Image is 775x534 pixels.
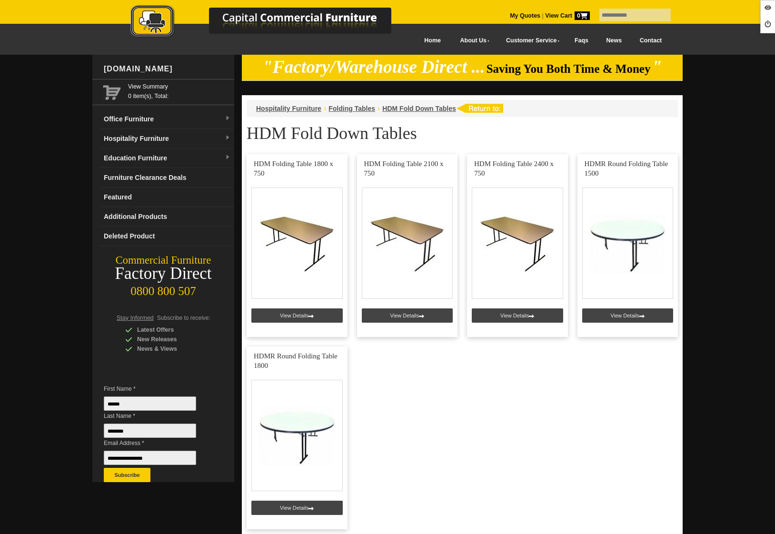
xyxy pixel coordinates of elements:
img: return to [456,104,503,113]
input: Last Name * [104,424,196,438]
a: Hospitality Furnituredropdown [100,129,234,148]
a: Featured [100,188,234,207]
a: Furniture Clearance Deals [100,168,234,188]
h1: HDM Fold Down Tables [247,124,678,142]
a: Customer Service [496,30,566,51]
a: My Quotes [510,12,540,19]
span: Email Address * [104,438,210,448]
strong: View Cart [545,12,590,19]
span: 0 [575,11,590,20]
div: Factory Direct [92,267,234,280]
div: Commercial Furniture [92,254,234,267]
a: Contact [631,30,671,51]
img: Capital Commercial Furniture Logo [104,5,437,40]
a: Folding Tables [328,105,375,112]
button: Subscribe [104,468,150,482]
a: Additional Products [100,207,234,227]
div: News & Views [125,344,216,354]
a: View Cart0 [544,12,590,19]
input: First Name * [104,396,196,411]
a: HDM Fold Down Tables [382,105,456,112]
a: Capital Commercial Furniture Logo [104,5,437,42]
img: dropdown [225,155,230,160]
span: 0 item(s), Total: [128,82,230,99]
a: About Us [450,30,496,51]
em: "Factory/Warehouse Direct ... [263,57,485,77]
a: Education Furnituredropdown [100,148,234,168]
img: dropdown [225,135,230,141]
a: Office Furnituredropdown [100,109,234,129]
a: News [597,30,631,51]
a: Hospitality Furniture [256,105,321,112]
a: Faqs [566,30,597,51]
em: " [652,57,662,77]
a: View Summary [128,82,230,91]
div: [DOMAIN_NAME] [100,55,234,83]
input: Email Address * [104,451,196,465]
a: Deleted Product [100,227,234,246]
div: 0800 800 507 [92,280,234,298]
span: Last Name * [104,411,210,421]
img: dropdown [225,116,230,121]
li: › [378,104,380,113]
span: Subscribe to receive: [157,315,210,321]
span: First Name * [104,384,210,394]
div: New Releases [125,335,216,344]
div: Latest Offers [125,325,216,335]
span: Saving You Both Time & Money [487,62,651,75]
span: Stay Informed [117,315,154,321]
li: › [324,104,326,113]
